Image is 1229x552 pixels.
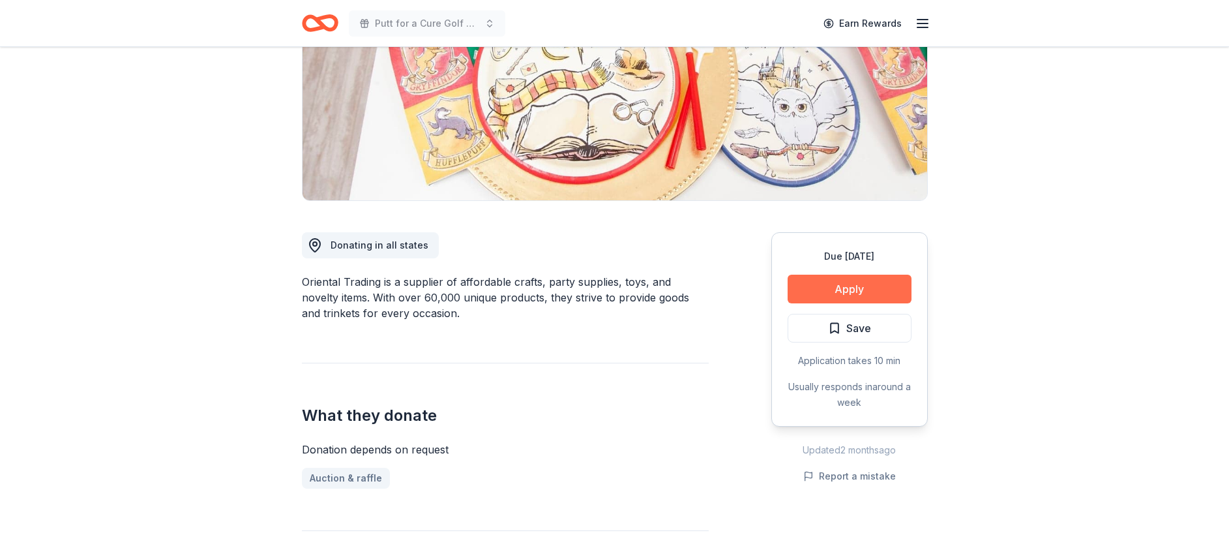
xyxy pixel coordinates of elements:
[302,405,709,426] h2: What they donate
[375,16,479,31] span: Putt for a Cure Golf Tournament
[771,442,928,458] div: Updated 2 months ago
[302,442,709,457] div: Donation depends on request
[331,239,428,251] span: Donating in all states
[788,379,911,410] div: Usually responds in around a week
[302,468,390,489] a: Auction & raffle
[788,314,911,343] button: Save
[803,468,896,484] button: Report a mistake
[788,249,911,264] div: Due [DATE]
[788,353,911,369] div: Application takes 10 min
[302,8,338,38] a: Home
[816,12,910,35] a: Earn Rewards
[788,275,911,303] button: Apply
[846,320,871,337] span: Save
[349,10,505,37] button: Putt for a Cure Golf Tournament
[302,274,709,321] div: Oriental Trading is a supplier of affordable crafts, party supplies, toys, and novelty items. Wit...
